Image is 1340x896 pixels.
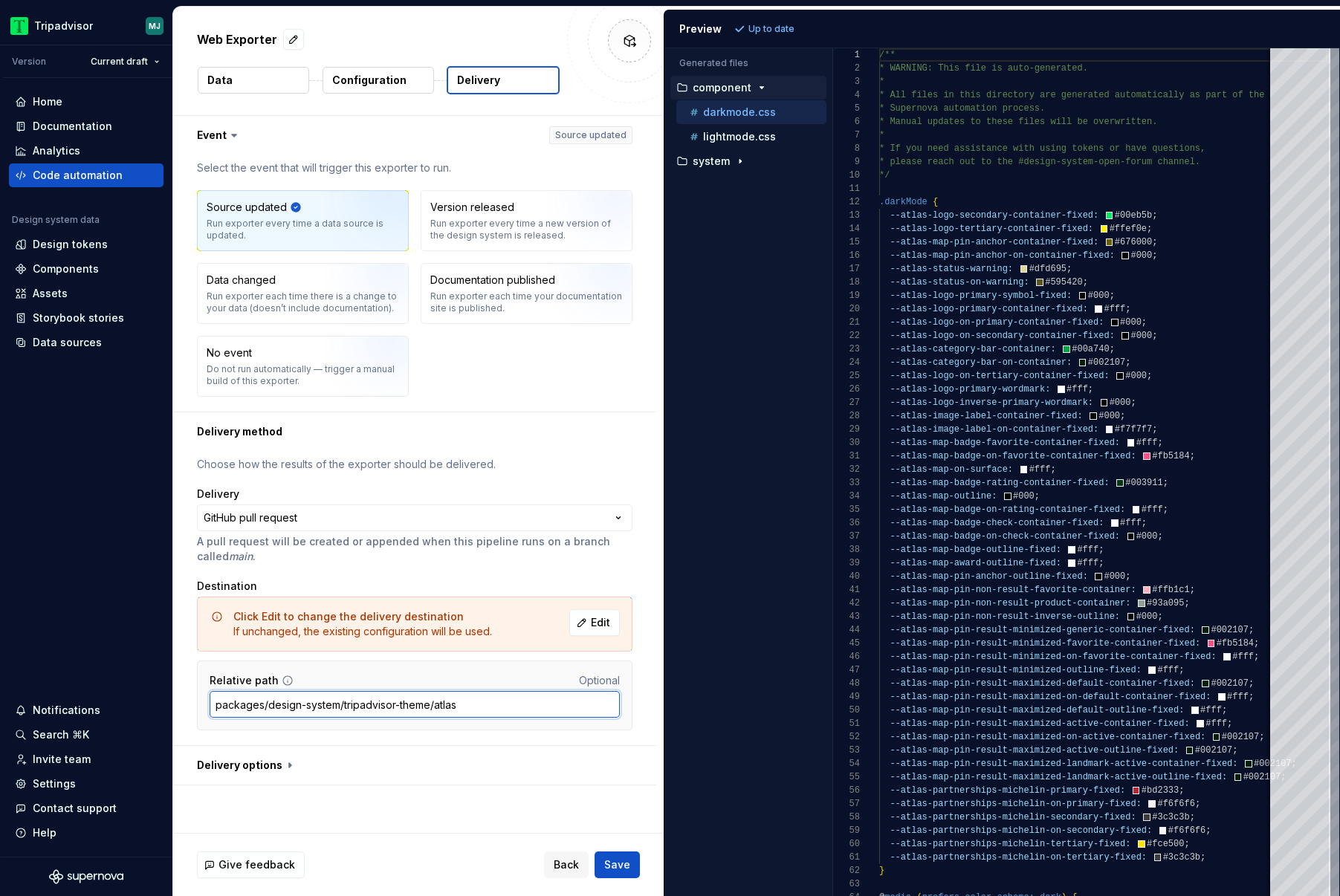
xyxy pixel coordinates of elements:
div: 7 [833,129,860,142]
p: Generated files [679,57,818,69]
a: Analytics [9,139,164,163]
a: Invite team [9,747,164,771]
div: 34 [833,490,860,503]
span: --atlas-map-badge-on-rating-container-fixed: [890,504,1126,515]
div: Tripadvisor [34,19,93,33]
span: ; [1098,558,1104,568]
div: 9 [833,155,860,169]
button: Configuration [323,67,434,94]
span: en. [1142,117,1158,127]
div: 44 [833,623,860,637]
a: Settings [9,772,164,796]
span: --atlas-map-pin-result-maximized-landmark-active-c [890,759,1158,769]
span: #000 [1088,290,1110,301]
div: Data changed [207,273,276,288]
div: Settings [33,776,76,791]
span: ; [1153,250,1158,261]
span: --atlas-map-pin-non-result-inverse-outline: [890,611,1121,622]
label: Delivery [197,487,239,501]
span: #fff [1029,464,1051,475]
span: ner-fixed: [1158,692,1211,702]
span: --atlas-map-badge-on-check-container-fixed: [890,531,1121,542]
div: Run exporter every time a data source is updated. [207,218,399,241]
span: ; [1153,237,1158,247]
div: 5 [833,102,860,115]
button: Save [595,851,640,878]
span: ixed: [1158,705,1185,715]
div: 57 [833,797,860,811]
p: Configuration [332,73,407,88]
span: ; [1153,424,1158,435]
span: #002107 [1088,357,1125,368]
span: --atlas-image-label-container-fixed: [890,411,1083,421]
div: 33 [833,476,860,490]
a: Storybook stories [9,306,164,330]
span: ; [1185,598,1190,608]
div: Design system data [12,214,100,226]
span: er-fixed: [1158,732,1206,742]
span: --atlas-logo-secondary-container-fixed: [890,210,1099,221]
span: { [933,197,938,207]
button: lightmode.css [676,129,826,145]
div: 38 [833,543,860,556]
span: #fb5184 [1153,451,1190,461]
div: Version [12,56,46,68]
span: --atlas-category-bar-container: [890,344,1056,354]
span: --atlas-image-label-on-container-fixed: [890,424,1099,435]
div: 52 [833,730,860,744]
span: Edit [591,615,610,630]
span: #fff [1233,652,1255,662]
span: --atlas-map-pin-anchor-on-container-fixed: [890,250,1115,261]
span: ; [1142,518,1147,528]
span: #000 [1136,611,1158,622]
span: --atlas-status-warning: [890,264,1014,274]
span: ; [1227,718,1232,729]
p: Data [207,73,233,88]
p: Choose how the results of the exporter should be delivered. [197,457,632,472]
button: component [670,79,826,96]
div: 45 [833,637,860,650]
a: Home [9,90,164,114]
span: --atlas-map-pin-non-result-product-container: [890,598,1131,608]
span: #002107 [1222,732,1259,742]
p: A pull request will be created or appended when this pipeline runs on a branch called . [197,534,632,564]
span: #002107 [1211,625,1249,635]
span: #fff [1104,304,1126,314]
span: * Supernova automation process. [879,103,1045,114]
button: Data [198,67,309,94]
span: #002107 [1243,772,1281,782]
div: Source updated [207,200,287,215]
div: If unchanged, the existing configuration will be used. [233,609,492,639]
div: Analytics [33,143,80,158]
div: 42 [833,597,860,610]
span: ; [1142,317,1147,328]
div: 1 [833,48,860,62]
div: Version released [430,200,514,215]
span: e questions, [1142,143,1205,154]
div: 53 [833,744,860,757]
span: ; [1254,638,1259,649]
span: atically as part of the [1142,90,1265,100]
button: Delivery [447,66,560,94]
span: ; [1147,371,1152,381]
div: 48 [833,677,860,690]
div: 21 [833,316,860,329]
div: 10 [833,169,860,182]
a: Code automation [9,163,164,187]
div: Help [33,825,56,840]
span: --atlas-logo-primary-wordmark: [890,384,1051,395]
div: 55 [833,770,860,784]
p: system [693,155,730,167]
div: 28 [833,409,860,423]
div: 27 [833,396,860,409]
a: Assets [9,282,164,305]
span: ; [1190,451,1195,461]
div: 56 [833,784,860,797]
span: Give feedback [219,857,295,872]
span: ; [1190,585,1195,595]
span: #fff [1158,665,1179,675]
div: 29 [833,423,860,436]
div: Preview [679,22,722,36]
span: ; [1126,571,1131,582]
div: 49 [833,690,860,704]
